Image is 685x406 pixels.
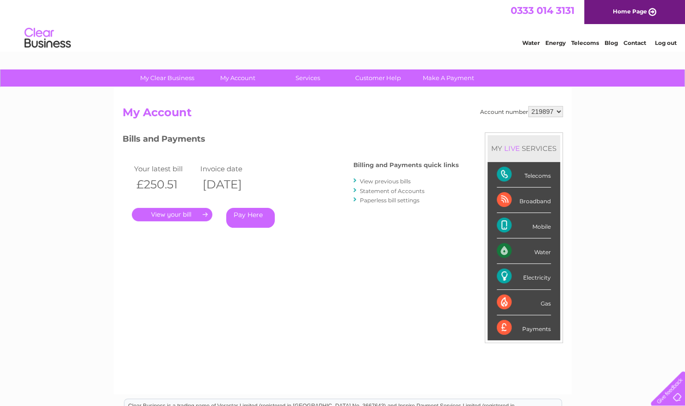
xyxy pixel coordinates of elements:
div: Electricity [497,264,551,289]
div: Payments [497,315,551,340]
a: Pay Here [226,208,275,228]
a: 0333 014 3131 [511,5,574,16]
div: Telecoms [497,162,551,187]
a: Statement of Accounts [360,187,425,194]
a: My Clear Business [129,69,205,87]
div: Broadband [497,187,551,213]
h2: My Account [123,106,563,124]
td: Invoice date [198,162,265,175]
a: Paperless bill settings [360,197,420,204]
img: logo.png [24,24,71,52]
a: My Account [199,69,276,87]
a: Blog [605,39,618,46]
a: Services [270,69,346,87]
th: £250.51 [132,175,198,194]
div: Gas [497,290,551,315]
div: Clear Business is a trading name of Verastar Limited (registered in [GEOGRAPHIC_DATA] No. 3667643... [124,5,562,45]
a: Energy [545,39,566,46]
a: Log out [654,39,676,46]
a: View previous bills [360,178,411,185]
div: LIVE [502,144,522,153]
h3: Bills and Payments [123,132,459,149]
a: Telecoms [571,39,599,46]
div: MY SERVICES [488,135,560,162]
div: Water [497,238,551,264]
h4: Billing and Payments quick links [353,162,459,169]
div: Mobile [497,213,551,238]
th: [DATE] [198,175,265,194]
td: Your latest bill [132,162,198,175]
a: Customer Help [340,69,416,87]
a: . [132,208,212,221]
a: Make A Payment [410,69,487,87]
a: Contact [623,39,646,46]
div: Account number [480,106,563,117]
a: Water [522,39,540,46]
